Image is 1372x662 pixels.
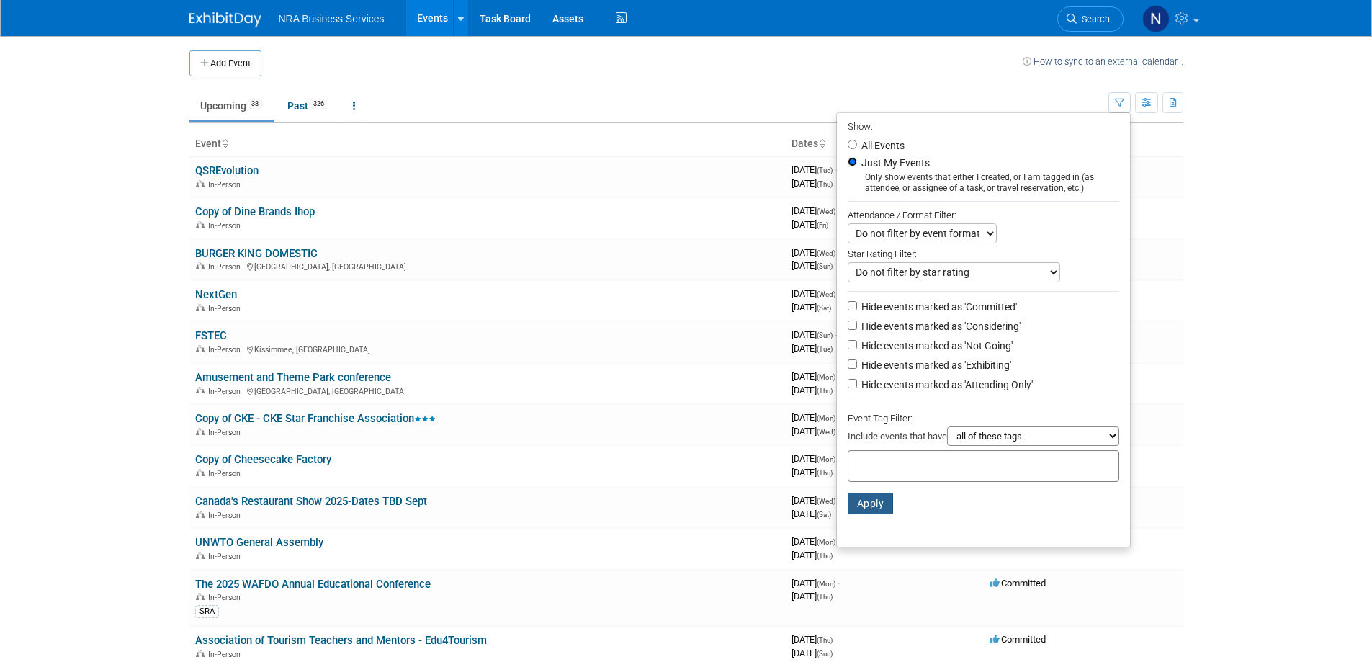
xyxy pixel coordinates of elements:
img: In-Person Event [196,428,205,435]
span: [DATE] [792,260,833,271]
div: [GEOGRAPHIC_DATA], [GEOGRAPHIC_DATA] [195,385,780,396]
span: In-Person [208,593,245,602]
img: In-Person Event [196,469,205,476]
span: [DATE] [792,247,840,258]
a: Sort by Start Date [818,138,825,149]
span: [DATE] [792,385,833,395]
span: 38 [247,99,263,109]
span: (Sun) [817,262,833,270]
span: [DATE] [792,536,840,547]
a: QSREvolution [195,164,259,177]
button: Add Event [189,50,261,76]
a: Copy of Dine Brands Ihop [195,205,315,218]
a: Copy of Cheesecake Factory [195,453,331,466]
span: (Wed) [817,428,835,436]
img: In-Person Event [196,650,205,657]
span: (Thu) [817,387,833,395]
span: (Tue) [817,166,833,174]
a: Sort by Event Name [221,138,228,149]
label: Just My Events [858,156,930,170]
span: [DATE] [792,591,833,601]
span: (Mon) [817,538,835,546]
div: Only show events that either I created, or I am tagged in (as attendee, or assignee of a task, or... [848,172,1119,194]
img: In-Person Event [196,221,205,228]
span: (Thu) [817,469,833,477]
div: Kissimmee, [GEOGRAPHIC_DATA] [195,343,780,354]
span: In-Person [208,262,245,272]
span: (Sat) [817,304,831,312]
button: Apply [848,493,894,514]
img: In-Person Event [196,593,205,600]
span: (Wed) [817,207,835,215]
label: Hide events marked as 'Not Going' [858,339,1013,353]
a: UNWTO General Assembly [195,536,323,549]
a: Past326 [277,92,339,120]
span: [DATE] [792,412,840,423]
span: [DATE] [792,178,833,189]
span: [DATE] [792,371,840,382]
img: In-Person Event [196,180,205,187]
a: Association of Tourism Teachers and Mentors - Edu4Tourism [195,634,487,647]
span: Search [1077,14,1110,24]
span: (Sat) [817,511,831,519]
span: (Mon) [817,580,835,588]
span: 326 [309,99,328,109]
span: In-Person [208,552,245,561]
div: [GEOGRAPHIC_DATA], [GEOGRAPHIC_DATA] [195,260,780,272]
span: - [835,164,837,175]
span: (Sun) [817,650,833,658]
span: [DATE] [792,329,837,340]
span: - [835,634,837,645]
span: [DATE] [792,578,840,589]
span: In-Person [208,180,245,189]
span: (Mon) [817,455,835,463]
div: SRA [195,605,219,618]
img: ExhibitDay [189,12,261,27]
a: How to sync to an external calendar... [1023,56,1183,67]
img: In-Person Event [196,552,205,559]
th: Dates [786,132,985,156]
span: [DATE] [792,302,831,313]
img: In-Person Event [196,387,205,394]
img: In-Person Event [196,511,205,518]
span: (Thu) [817,636,833,644]
span: (Tue) [817,345,833,353]
div: Include events that have [848,426,1119,450]
a: The 2025 WAFDO Annual Educational Conference [195,578,431,591]
span: (Mon) [817,373,835,381]
label: Hide events marked as 'Considering' [858,319,1021,334]
img: Neeley Carlson [1142,5,1170,32]
span: [DATE] [792,509,831,519]
span: [DATE] [792,288,840,299]
span: - [838,578,840,589]
span: [DATE] [792,634,837,645]
span: [DATE] [792,550,833,560]
span: [DATE] [792,426,835,437]
span: Committed [990,634,1046,645]
span: NRA Business Services [279,13,385,24]
span: (Wed) [817,249,835,257]
span: In-Person [208,221,245,231]
div: Show: [848,117,1119,135]
span: In-Person [208,387,245,396]
span: (Wed) [817,290,835,298]
div: Attendance / Format Filter: [848,207,1119,223]
a: Copy of CKE - CKE Star Franchise Association [195,412,436,425]
span: [DATE] [792,343,833,354]
span: (Wed) [817,497,835,505]
a: Amusement and Theme Park conference [195,371,391,384]
span: In-Person [208,511,245,520]
a: Search [1057,6,1124,32]
a: NextGen [195,288,237,301]
span: (Sun) [817,331,833,339]
img: In-Person Event [196,304,205,311]
span: [DATE] [792,648,833,658]
label: Hide events marked as 'Attending Only' [858,377,1033,392]
span: [DATE] [792,495,840,506]
a: Upcoming38 [189,92,274,120]
span: [DATE] [792,205,840,216]
span: In-Person [208,469,245,478]
a: Canada's Restaurant Show 2025-Dates TBD Sept [195,495,427,508]
label: Hide events marked as 'Exhibiting' [858,358,1011,372]
span: In-Person [208,650,245,659]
